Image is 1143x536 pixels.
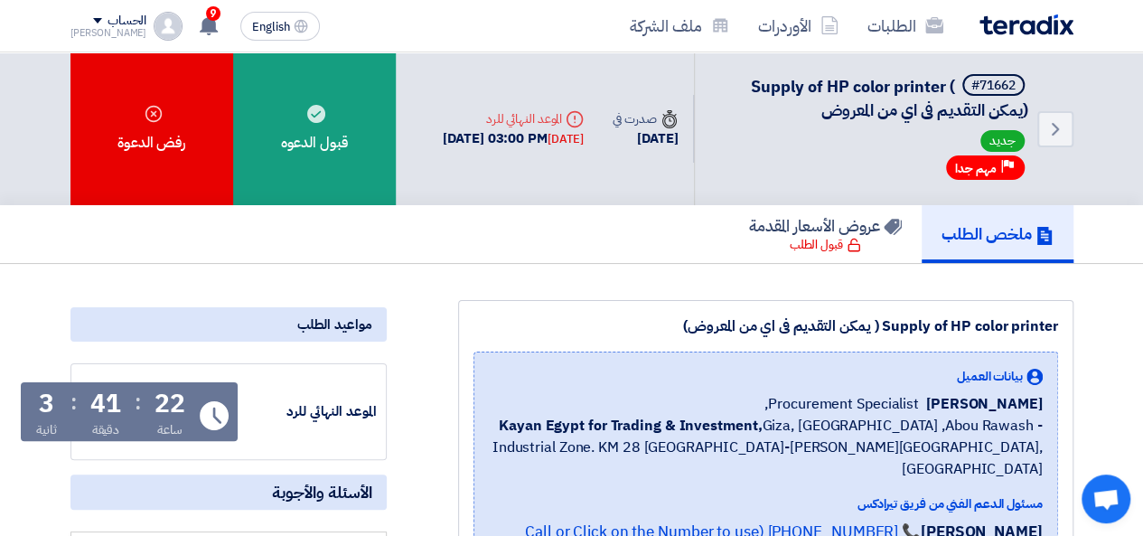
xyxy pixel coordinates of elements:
[154,12,183,41] img: profile_test.png
[240,12,320,41] button: English
[926,393,1043,415] span: [PERSON_NAME]
[443,128,584,149] div: [DATE] 03:00 PM
[980,130,1025,152] span: جديد
[108,14,146,29] div: الحساب
[942,223,1054,244] h5: ملخص الطلب
[473,315,1058,337] div: Supply of HP color printer ( يمكن التقديم فى اي من المعروض)
[36,420,57,439] div: ثانية
[233,52,396,205] div: قبول الدعوه
[613,109,678,128] div: صدرت في
[1082,475,1130,523] div: Open chat
[615,5,744,47] a: ملف الشركة
[922,205,1073,263] a: ملخص الطلب
[957,367,1023,386] span: بيانات العميل
[548,130,584,148] div: [DATE]
[764,393,919,415] span: Procurement Specialist,
[70,52,233,205] div: رفض الدعوة
[489,494,1043,513] div: مسئول الدعم الفني من فريق تيرادكس
[272,482,372,503] span: الأسئلة والأجوبة
[979,14,1073,35] img: Teradix logo
[499,415,762,437] b: Kayan Egypt for Trading & Investment,
[749,215,902,236] h5: عروض الأسعار المقدمة
[135,386,141,418] div: :
[241,401,377,422] div: الموعد النهائي للرد
[70,386,77,418] div: :
[157,420,183,439] div: ساعة
[744,5,853,47] a: الأوردرات
[206,6,220,21] span: 9
[613,128,678,149] div: [DATE]
[751,74,1028,122] span: Supply of HP color printer ( يمكن التقديم فى اي من المعروض)
[70,28,147,38] div: [PERSON_NAME]
[489,415,1043,480] span: Giza, [GEOGRAPHIC_DATA] ,Abou Rawash - Industrial Zone. KM 28 [GEOGRAPHIC_DATA]-[PERSON_NAME][GEO...
[729,205,922,263] a: عروض الأسعار المقدمة قبول الطلب
[717,74,1028,121] h5: Supply of HP color printer ( يمكن التقديم فى اي من المعروض)
[252,21,290,33] span: English
[90,391,121,417] div: 41
[39,391,54,417] div: 3
[955,160,997,177] span: مهم جدا
[92,420,120,439] div: دقيقة
[155,391,185,417] div: 22
[70,307,387,342] div: مواعيد الطلب
[443,109,584,128] div: الموعد النهائي للرد
[790,236,861,254] div: قبول الطلب
[971,80,1016,92] div: #71662
[853,5,958,47] a: الطلبات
